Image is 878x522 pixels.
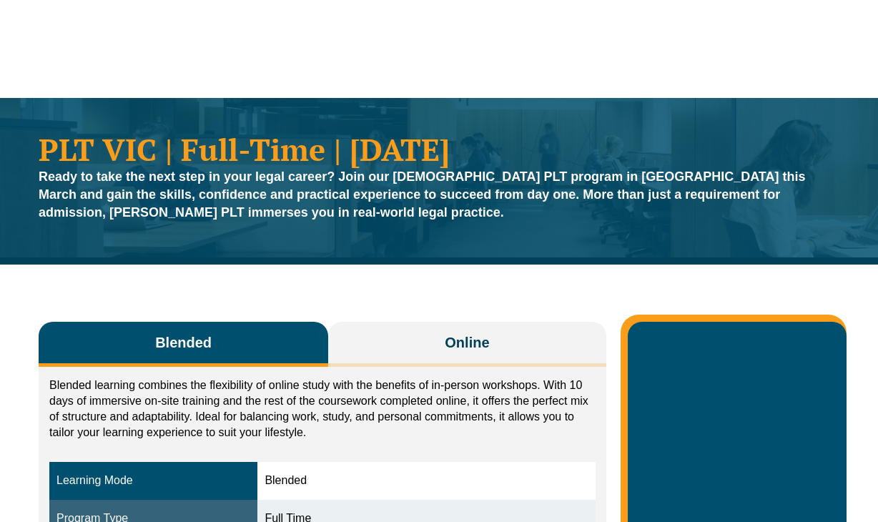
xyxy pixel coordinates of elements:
[49,378,596,440] p: Blended learning combines the flexibility of online study with the benefits of in-person workshop...
[39,134,839,164] h1: PLT VIC | Full-Time | [DATE]
[155,333,212,353] span: Blended
[445,333,489,353] span: Online
[56,473,250,489] div: Learning Mode
[39,169,805,220] strong: Ready to take the next step in your legal career? Join our [DEMOGRAPHIC_DATA] PLT program in [GEO...
[265,473,588,489] div: Blended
